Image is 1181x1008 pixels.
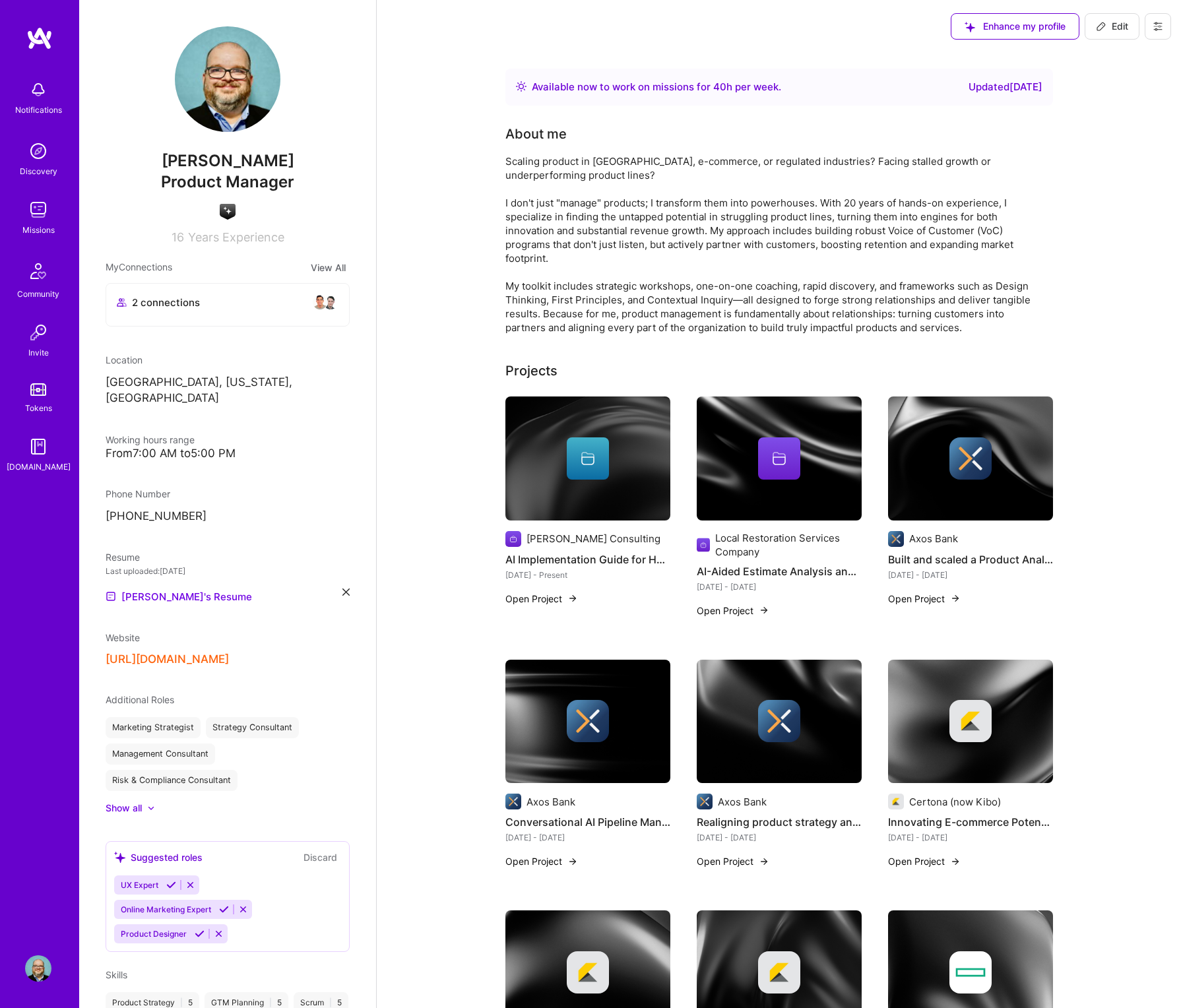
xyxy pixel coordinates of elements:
span: Working hours range [106,434,195,445]
img: User Avatar [175,26,280,132]
span: [PERSON_NAME] [106,151,350,171]
img: cover [505,396,670,520]
div: Last uploaded: [DATE] [106,564,350,578]
img: Resume [106,591,116,602]
span: 40 [713,80,726,93]
img: Company logo [697,794,713,809]
img: logo [26,26,53,50]
span: | [269,997,272,1008]
span: Edit [1096,20,1128,33]
i: Accept [195,929,205,939]
img: discovery [25,138,51,164]
button: Open Project [505,854,578,868]
div: [DATE] - [DATE] [697,831,862,844]
p: [GEOGRAPHIC_DATA], [US_STATE], [GEOGRAPHIC_DATA] [106,375,350,406]
div: Risk & Compliance Consultant [106,770,238,791]
span: Additional Roles [106,694,174,705]
div: Management Consultant [106,743,215,765]
span: Product Manager [161,172,294,191]
h4: Conversational AI Pipeline Management [505,813,670,831]
img: cover [697,396,862,520]
span: Website [106,632,140,643]
span: My Connections [106,260,172,275]
h4: Innovating E-commerce Potential with Personalized Search [888,813,1053,831]
i: Accept [219,904,229,914]
span: UX Expert [121,880,158,890]
div: Invite [28,346,49,360]
button: Open Project [505,592,578,606]
img: Company logo [758,951,800,993]
img: Availability [516,81,527,92]
img: Community [22,255,54,287]
img: Company logo [888,531,904,547]
div: Available now to work on missions for h per week . [532,79,781,95]
i: Reject [214,929,224,939]
div: [DOMAIN_NAME] [7,460,71,474]
h4: Realigning product strategy and launching a stalled investment platform [697,813,862,831]
a: [PERSON_NAME]'s Resume [106,588,252,604]
div: [DATE] - [DATE] [888,831,1053,844]
img: arrow-right [950,593,961,604]
div: Local Restoration Services Company [715,531,862,559]
img: arrow-right [567,593,578,604]
div: Tokens [25,401,52,415]
img: tokens [30,383,46,396]
div: Axos Bank [909,532,958,546]
i: icon Close [342,588,350,596]
button: Open Project [697,854,769,868]
img: cover [888,660,1053,784]
div: Show all [106,802,142,815]
div: [PERSON_NAME] Consulting [527,532,660,546]
div: Location [106,353,350,367]
h4: AI-Aided Estimate Analysis and Negotiation [697,563,862,580]
img: Company logo [888,794,904,809]
img: arrow-right [759,605,769,615]
div: Strategy Consultant [206,717,299,738]
span: | [180,997,183,1008]
img: cover [697,660,862,784]
div: About me [505,124,567,144]
span: Skills [106,969,127,980]
button: Discard [300,850,341,865]
button: Open Project [888,854,961,868]
img: Company logo [567,700,609,742]
div: Marketing Strategist [106,717,201,738]
div: Updated [DATE] [969,79,1042,95]
h4: AI Implementation Guide for Hedge Fund [505,551,670,568]
a: User Avatar [22,955,55,982]
img: Invite [25,319,51,346]
img: Company logo [567,951,609,993]
img: cover [888,396,1053,520]
div: Notifications [15,103,62,117]
button: 2 connectionsavataravatar [106,283,350,327]
p: [PHONE_NUMBER] [106,509,350,524]
img: bell [25,77,51,103]
img: User Avatar [25,955,51,982]
div: Certona (now Kibo) [909,795,1001,809]
i: Reject [238,904,248,914]
img: guide book [25,433,51,460]
img: A.I. guild [220,204,236,220]
i: icon Collaborator [117,298,127,307]
div: [DATE] - Present [505,568,670,582]
span: Years Experience [188,230,284,244]
div: Axos Bank [718,795,767,809]
button: [URL][DOMAIN_NAME] [106,652,229,666]
span: Phone Number [106,488,170,499]
button: View All [307,260,350,275]
img: teamwork [25,197,51,223]
div: Projects [505,361,558,381]
div: [DATE] - [DATE] [888,568,1053,582]
img: Company logo [505,531,521,547]
span: Product Designer [121,929,187,939]
span: Online Marketing Expert [121,904,211,914]
i: Reject [185,880,195,890]
span: 2 connections [132,296,200,309]
img: Company logo [505,794,521,809]
img: Company logo [949,437,992,480]
div: Discovery [20,164,57,178]
img: arrow-right [567,856,578,867]
div: Axos Bank [527,795,575,809]
div: [DATE] - [DATE] [697,580,862,594]
img: cover [505,660,670,784]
